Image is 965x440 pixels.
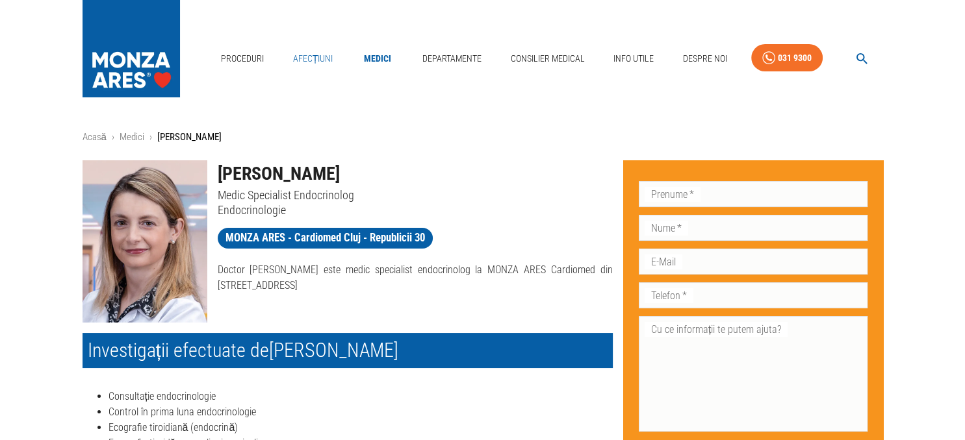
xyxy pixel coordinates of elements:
[218,160,613,188] h1: [PERSON_NAME]
[417,45,487,72] a: Departamente
[109,420,613,435] li: Ecografie tiroidiană (endocrină)
[218,228,433,249] a: MONZA ARES - Cardiomed Cluj - Republicii 30
[109,404,613,420] li: Control în prima luna endocrinologie
[218,202,613,217] p: Endocrinologie
[120,131,144,143] a: Medici
[83,333,613,368] h2: Investigații efectuate de [PERSON_NAME]
[112,130,114,145] li: ›
[678,45,732,72] a: Despre Noi
[157,130,222,145] p: [PERSON_NAME]
[505,45,589,72] a: Consilier Medical
[218,230,433,246] span: MONZA ARES - Cardiomed Cluj - Republicii 30
[109,389,613,404] li: Consultație endocrinologie
[778,50,812,66] div: 031 9300
[83,160,207,323] img: Dr. Romina Radi
[218,188,613,202] p: Medic Specialist Endocrinolog
[357,45,398,72] a: Medici
[218,262,613,293] p: Doctor [PERSON_NAME] este medic specialist endocrinolog la MONZA ARES Cardiomed din [STREET_ADDRESS]
[288,45,339,72] a: Afecțiuni
[751,44,823,72] a: 031 9300
[149,130,152,145] li: ›
[83,130,883,145] nav: breadcrumb
[216,45,269,72] a: Proceduri
[83,131,107,143] a: Acasă
[608,45,659,72] a: Info Utile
